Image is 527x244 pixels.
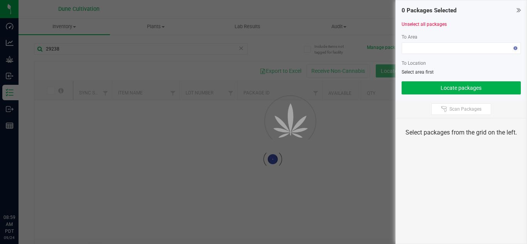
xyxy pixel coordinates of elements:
a: Unselect all packages [402,22,447,27]
button: Scan Packages [431,103,491,115]
div: Select packages from the grid on the left. [405,128,517,137]
button: Locate packages [402,81,521,94]
span: To Location [402,61,426,66]
span: Select area first [402,69,434,75]
span: Scan Packages [449,106,481,112]
span: To Area [402,34,417,40]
